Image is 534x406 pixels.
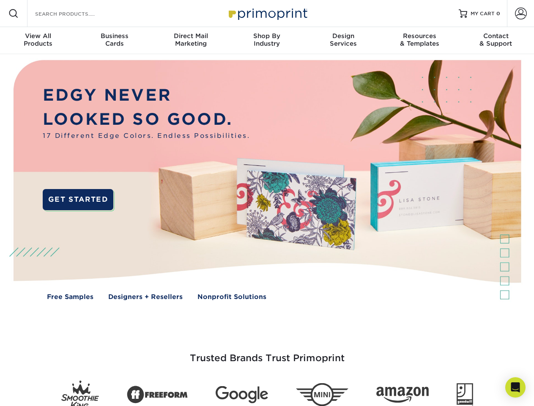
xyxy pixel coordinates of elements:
span: MY CART [471,10,495,17]
p: EDGY NEVER [43,83,250,107]
span: Resources [381,32,457,40]
span: 0 [496,11,500,16]
a: Shop ByIndustry [229,27,305,54]
div: Cards [76,32,152,47]
a: DesignServices [305,27,381,54]
a: GET STARTED [43,189,113,210]
a: Resources& Templates [381,27,457,54]
img: Amazon [376,387,429,403]
div: Industry [229,32,305,47]
span: Shop By [229,32,305,40]
div: Open Intercom Messenger [505,377,526,398]
span: Business [76,32,152,40]
img: Google [216,386,268,403]
a: Contact& Support [458,27,534,54]
span: Direct Mail [153,32,229,40]
a: Designers + Resellers [108,292,183,302]
a: Direct MailMarketing [153,27,229,54]
span: 17 Different Edge Colors. Endless Possibilities. [43,131,250,141]
div: Services [305,32,381,47]
a: Free Samples [47,292,93,302]
div: & Support [458,32,534,47]
img: Primoprint [225,4,309,22]
div: Marketing [153,32,229,47]
div: & Templates [381,32,457,47]
img: Goodwill [457,383,473,406]
iframe: Google Customer Reviews [2,380,72,403]
a: Nonprofit Solutions [197,292,266,302]
span: Contact [458,32,534,40]
p: LOOKED SO GOOD. [43,107,250,132]
input: SEARCH PRODUCTS..... [34,8,117,19]
span: Design [305,32,381,40]
a: BusinessCards [76,27,152,54]
h3: Trusted Brands Trust Primoprint [20,332,515,374]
